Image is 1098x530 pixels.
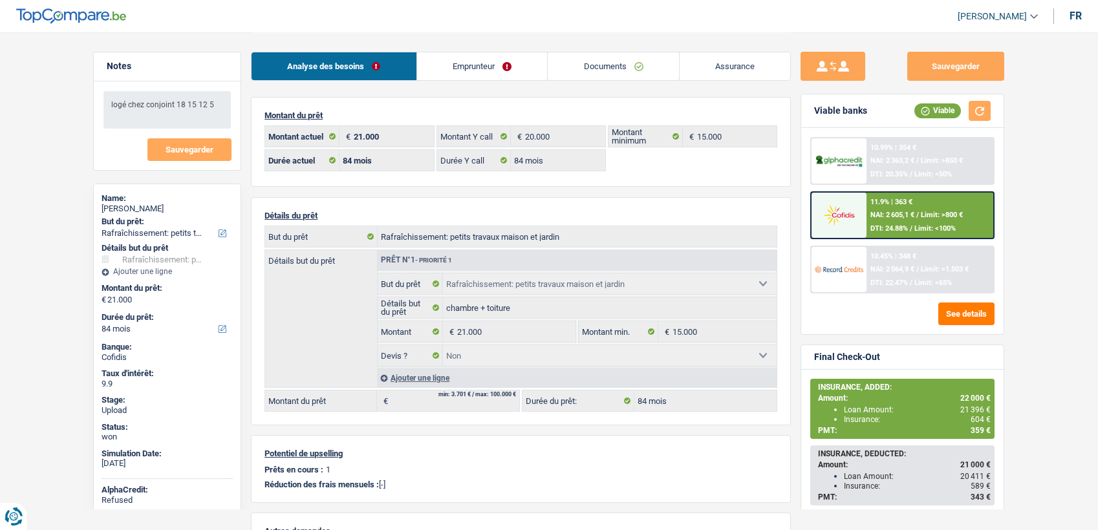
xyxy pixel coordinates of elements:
p: Prêts en cours : [264,465,323,474]
div: INSURANCE, DEDUCTED: [818,449,991,458]
div: PMT: [818,426,991,435]
label: Détails but du prêt [378,297,443,318]
span: NAI: 2 605,1 € [870,211,914,219]
div: Amount: [818,394,991,403]
label: But du prêt [265,226,378,247]
span: / [910,279,912,287]
div: min: 3.701 € / max: 100.000 € [438,392,516,397]
span: 604 € [971,415,991,424]
button: Sauvegarder [907,52,1004,81]
span: Sauvegarder [166,145,213,154]
label: Montant minimum [608,126,683,147]
p: Détails du prêt [264,211,777,220]
button: See details [938,302,995,325]
div: INSURANCE, ADDED: [818,383,991,392]
label: Montant du prêt: [102,283,230,293]
span: NAI: 2 064,9 € [870,265,914,273]
span: Limit: <100% [914,224,956,233]
label: Durée du prêt: [102,312,230,323]
div: Ajouter une ligne [102,267,233,276]
img: Cofidis [815,203,863,227]
p: 1 [326,465,330,474]
img: TopCompare Logo [16,8,126,24]
div: won [102,432,233,442]
div: Insurance: [844,482,991,491]
span: 21 396 € [960,405,991,414]
div: Amount: [818,460,991,469]
a: Documents [548,52,679,80]
div: 10.45% | 348 € [870,252,916,260]
span: € [658,321,673,342]
div: Upload [102,405,233,416]
div: Refused [102,495,233,505]
span: Réduction des frais mensuels : [264,480,379,489]
div: 9.9 [102,379,233,389]
span: 21 000 € [960,460,991,469]
a: [PERSON_NAME] [947,6,1038,27]
span: 20 411 € [960,472,991,481]
div: Loan Amount: [844,405,991,414]
label: Montant Y call [437,126,511,147]
button: Sauvegarder [147,138,231,161]
span: Limit: <65% [914,279,952,287]
span: DTI: 22.47% [870,279,908,287]
div: Cofidis [102,352,233,363]
span: / [916,211,919,219]
div: Détails but du prêt [102,243,233,253]
span: / [916,265,919,273]
span: [PERSON_NAME] [958,11,1027,22]
label: Montant du prêt [265,390,377,411]
div: AlphaCredit: [102,485,233,495]
span: 343 € [971,493,991,502]
span: Limit: >850 € [921,156,963,165]
a: Analyse des besoins [252,52,416,80]
label: Détails but du prêt [265,250,377,265]
span: - Priorité 1 [415,257,452,264]
span: / [910,224,912,233]
label: But du prêt [378,273,443,294]
span: € [511,126,525,147]
span: € [377,390,391,411]
span: 22 000 € [960,394,991,403]
a: Assurance [680,52,791,80]
span: Limit: <50% [914,170,952,178]
div: Stage: [102,395,233,405]
div: Name: [102,193,233,204]
span: 359 € [971,426,991,435]
label: Montant min. [579,321,658,342]
div: Banque: [102,342,233,352]
div: Prêt n°1 [378,256,455,264]
div: [PERSON_NAME] [102,204,233,214]
div: 10.99% | 354 € [870,143,916,152]
span: Limit: >1.503 € [921,265,969,273]
p: Montant du prêt [264,111,777,120]
span: / [916,156,919,165]
span: € [683,126,697,147]
span: NAI: 2 363,2 € [870,156,914,165]
a: Emprunteur [417,52,548,80]
div: Status: [102,422,233,432]
img: AlphaCredit [815,154,863,169]
span: DTI: 24.88% [870,224,908,233]
div: PMT: [818,493,991,502]
label: Durée du prêt: [522,390,634,411]
h5: Notes [107,61,228,72]
label: But du prêt: [102,217,230,227]
label: Devis ? [378,345,443,366]
label: Montant actuel [265,126,339,147]
span: DTI: 20.35% [870,170,908,178]
span: 589 € [971,482,991,491]
img: Record Credits [815,257,863,281]
div: 11.9% | 363 € [870,198,912,206]
p: [-] [264,480,777,489]
div: Ajouter une ligne [377,368,777,387]
span: € [102,295,106,305]
div: Viable [914,103,961,118]
div: Taux d'intérêt: [102,368,233,379]
span: / [910,170,912,178]
span: € [339,126,354,147]
div: [DATE] [102,458,233,469]
label: Montant [378,321,443,342]
div: Viable banks [814,105,867,116]
span: € [443,321,457,342]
